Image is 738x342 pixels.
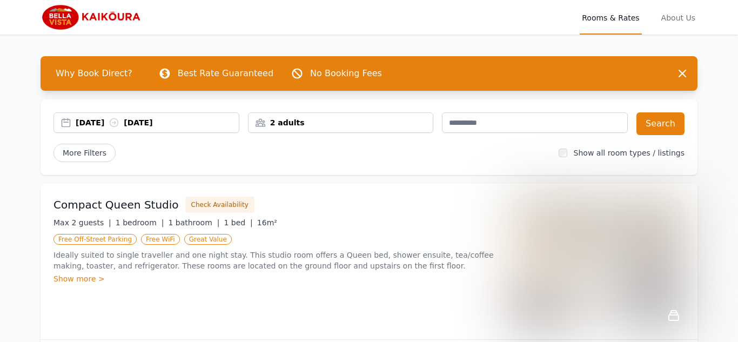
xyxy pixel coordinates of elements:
[53,144,116,162] span: More Filters
[116,218,164,227] span: 1 bedroom |
[168,218,219,227] span: 1 bathroom |
[257,218,277,227] span: 16m²
[53,234,137,245] span: Free Off-Street Parking
[53,197,179,212] h3: Compact Queen Studio
[184,234,232,245] span: Great Value
[141,234,180,245] span: Free WiFi
[636,112,685,135] button: Search
[224,218,252,227] span: 1 bed |
[41,4,144,30] img: Bella Vista Kaikoura
[53,250,499,271] p: Ideally suited to single traveller and one night stay. This studio room offers a Queen bed, showe...
[178,67,273,80] p: Best Rate Guaranteed
[47,63,141,84] span: Why Book Direct?
[574,149,685,157] label: Show all room types / listings
[76,117,239,128] div: [DATE] [DATE]
[249,117,433,128] div: 2 adults
[53,273,499,284] div: Show more >
[53,218,111,227] span: Max 2 guests |
[185,197,254,213] button: Check Availability
[310,67,382,80] p: No Booking Fees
